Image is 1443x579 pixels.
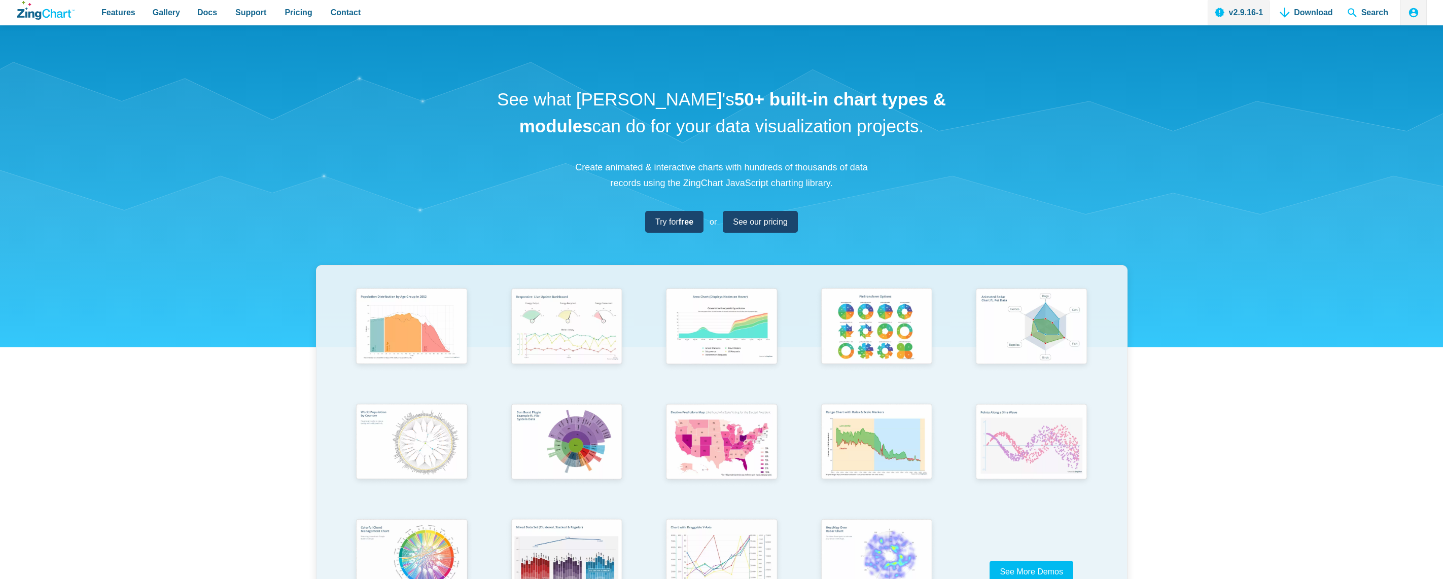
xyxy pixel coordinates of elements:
[969,283,1093,372] img: Animated Radar Chart ft. Pet Data
[153,6,180,19] span: Gallery
[235,6,266,19] span: Support
[723,211,798,233] a: See our pricing
[349,283,473,372] img: Population Distribution by Age Group in 2052
[197,6,217,19] span: Docs
[644,283,799,399] a: Area Chart (Displays Nodes on Hover)
[655,215,693,229] span: Try for
[1000,567,1063,576] span: See More Demos
[570,160,874,191] p: Create animated & interactive charts with hundreds of thousands of data records using the ZingCha...
[954,283,1109,399] a: Animated Radar Chart ft. Pet Data
[799,283,954,399] a: Pie Transform Options
[17,1,75,20] a: ZingChart Logo. Click to return to the homepage
[101,6,135,19] span: Features
[645,211,703,233] a: Try forfree
[954,399,1109,514] a: Points Along a Sine Wave
[285,6,312,19] span: Pricing
[334,283,489,399] a: Population Distribution by Age Group in 2052
[659,399,783,487] img: Election Predictions Map
[799,399,954,514] a: Range Chart with Rultes & Scale Markers
[644,399,799,514] a: Election Predictions Map
[489,399,644,514] a: Sun Burst Plugin Example ft. File System Data
[489,283,644,399] a: Responsive Live Update Dashboard
[349,399,473,488] img: World Population by Country
[815,283,938,372] img: Pie Transform Options
[710,215,717,229] span: or
[659,283,783,372] img: Area Chart (Displays Nodes on Hover)
[969,399,1093,487] img: Points Along a Sine Wave
[331,6,361,19] span: Contact
[494,86,950,139] h1: See what [PERSON_NAME]'s can do for your data visualization projects.
[815,399,938,488] img: Range Chart with Rultes & Scale Markers
[505,399,628,487] img: Sun Burst Plugin Example ft. File System Data
[679,218,693,226] strong: free
[505,283,628,372] img: Responsive Live Update Dashboard
[733,215,788,229] span: See our pricing
[519,89,946,136] strong: 50+ built-in chart types & modules
[334,399,489,514] a: World Population by Country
